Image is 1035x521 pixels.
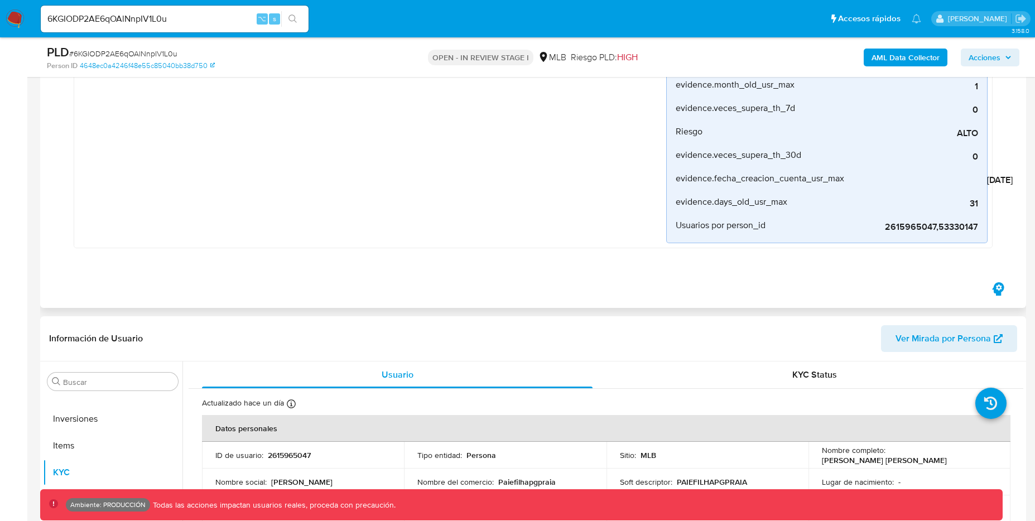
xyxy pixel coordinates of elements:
p: [PERSON_NAME] [271,477,333,487]
p: Persona [466,450,496,460]
button: search-icon [281,11,304,27]
b: AML Data Collector [872,49,940,66]
p: ID de usuario : [215,450,263,460]
p: Soft descriptor : [620,477,672,487]
p: Lugar de nacimiento : [822,477,894,487]
span: HIGH [617,51,638,64]
span: # 6KGIODP2AE6qOAlNnpIV1L0u [69,48,177,59]
span: 3.158.0 [1012,26,1029,35]
span: Accesos rápidos [838,13,901,25]
a: Notificaciones [912,14,921,23]
p: Nombre social : [215,477,267,487]
a: Salir [1015,13,1027,25]
button: Lista Interna [43,486,182,513]
p: Nombre del comercio : [417,477,494,487]
span: KYC Status [792,368,837,381]
button: AML Data Collector [864,49,947,66]
p: - [898,477,901,487]
b: Person ID [47,61,78,71]
span: Acciones [969,49,1000,66]
b: PLD [47,43,69,61]
p: MLB [641,450,656,460]
button: Acciones [961,49,1019,66]
p: Todas las acciones impactan usuarios reales, proceda con precaución. [150,500,396,510]
h1: Información de Usuario [49,333,143,344]
p: Tipo entidad : [417,450,462,460]
input: Buscar usuario o caso... [41,12,309,26]
p: Paiefilhapgpraia [498,477,556,487]
input: Buscar [63,377,174,387]
p: Ambiente: PRODUCCIÓN [70,503,146,507]
span: Riesgo PLD: [571,51,638,64]
div: MLB [538,51,566,64]
span: Usuario [382,368,413,381]
th: Datos personales [202,415,1010,442]
p: Sitio : [620,450,636,460]
p: OPEN - IN REVIEW STAGE I [428,50,533,65]
p: 2615965047 [268,450,311,460]
a: 4648ec0a4246f48e55c85040bb38d750 [80,61,215,71]
button: Ver Mirada por Persona [881,325,1017,352]
span: s [273,13,276,24]
p: [PERSON_NAME] [PERSON_NAME] [822,455,947,465]
p: Nombre completo : [822,445,885,455]
button: Buscar [52,377,61,386]
p: Actualizado hace un día [202,398,284,408]
button: KYC [43,459,182,486]
span: Ver Mirada por Persona [896,325,991,352]
button: Items [43,432,182,459]
button: Inversiones [43,406,182,432]
p: PAIEFILHAPGPRAIA [677,477,747,487]
p: luis.birchenz@mercadolibre.com [948,13,1011,24]
span: ⌥ [258,13,266,24]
